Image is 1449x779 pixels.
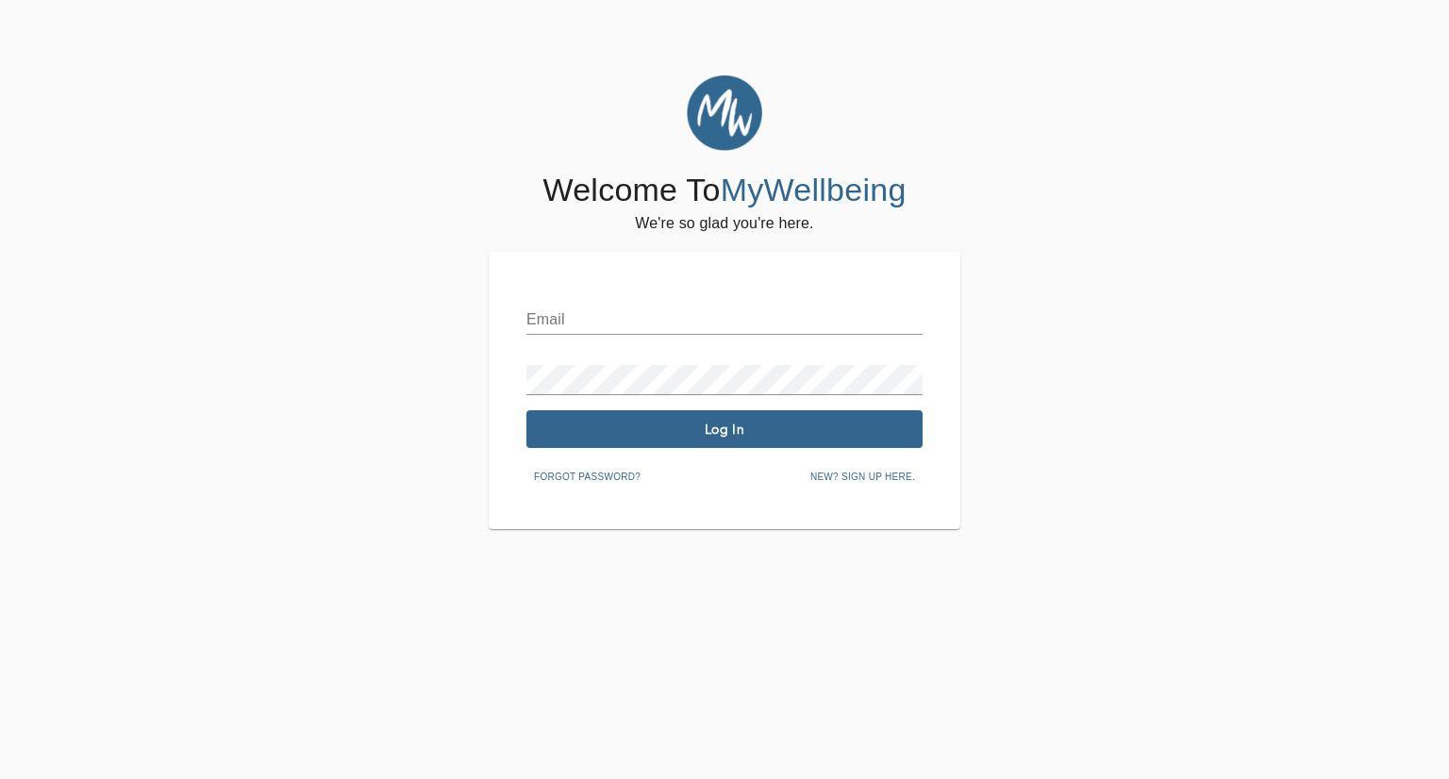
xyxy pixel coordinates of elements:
[810,469,915,486] span: New? Sign up here.
[526,463,648,491] button: Forgot password?
[526,468,648,483] a: Forgot password?
[721,172,907,207] span: MyWellbeing
[534,421,915,439] span: Log In
[526,410,923,448] button: Log In
[635,210,813,237] h6: We're so glad you're here.
[542,171,906,210] h4: Welcome To
[534,469,641,486] span: Forgot password?
[687,75,762,151] img: MyWellbeing
[803,463,923,491] button: New? Sign up here.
